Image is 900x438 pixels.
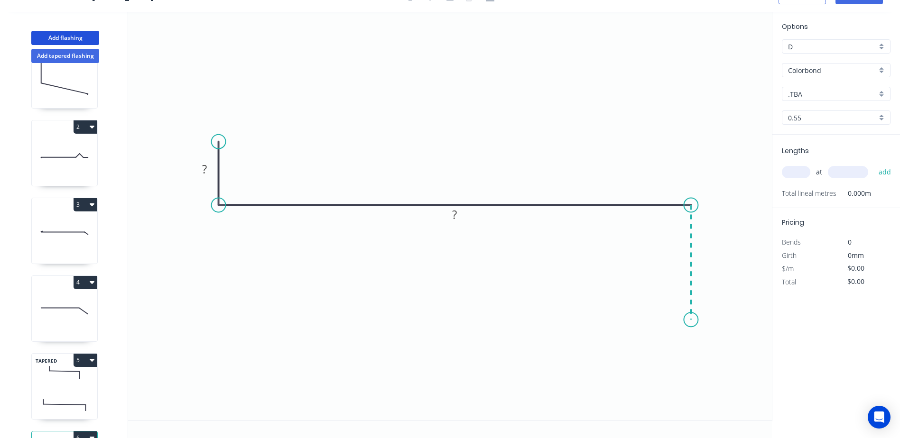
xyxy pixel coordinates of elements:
[868,406,891,429] div: Open Intercom Messenger
[74,354,97,367] button: 5
[836,187,871,200] span: 0.000m
[782,251,797,260] span: Girth
[816,165,822,179] span: at
[782,218,804,227] span: Pricing
[782,187,836,200] span: Total lineal metres
[788,113,877,123] input: Thickness
[202,161,207,177] tspan: ?
[848,237,852,246] span: 0
[31,49,99,63] button: Add tapered flashing
[788,89,877,99] input: Colour
[848,251,864,260] span: 0mm
[128,12,772,420] svg: 0
[788,65,877,75] input: Material
[782,277,796,286] span: Total
[788,42,877,52] input: Price level
[782,146,809,155] span: Lengths
[74,120,97,134] button: 2
[782,22,808,31] span: Options
[74,276,97,289] button: 4
[31,31,99,45] button: Add flashing
[74,198,97,211] button: 3
[874,164,896,180] button: add
[782,237,801,246] span: Bends
[782,264,794,273] span: $/m
[452,207,457,222] tspan: ?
